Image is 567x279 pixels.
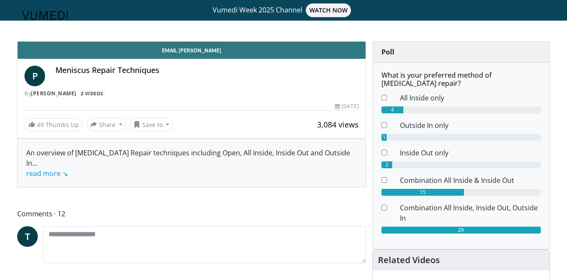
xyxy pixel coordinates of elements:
a: 2 Videos [78,90,106,97]
div: An overview of [MEDICAL_DATA] Repair techniques including Open, All Inside, Inside Out and Outsid... [26,148,357,179]
div: 15 [381,189,464,196]
div: 2 [381,161,393,168]
div: 1 [381,134,387,141]
strong: Poll [381,47,394,57]
button: Save to [130,118,174,131]
div: [DATE] [335,103,358,110]
dd: All Inside only [393,93,547,103]
dd: Outside In only [393,120,547,130]
a: P [24,66,45,86]
div: By [24,90,359,97]
div: 4 [381,106,403,113]
dd: Combination All Inside & Inside Out [393,175,547,185]
h4: Related Videos [378,255,440,265]
dd: Inside Out only [393,148,547,158]
button: Share [86,118,126,131]
a: read more ↘ [26,169,68,178]
a: Email [PERSON_NAME] [18,42,366,59]
a: T [17,226,38,247]
img: VuMedi Logo [22,11,68,20]
a: 49 Thumbs Up [24,118,83,131]
h4: Meniscus Repair Techniques [55,66,359,75]
dd: Combination All Inside, Inside Out, Outside In [393,203,547,223]
span: 49 [37,121,44,129]
div: 29 [381,227,541,234]
h6: What is your preferred method of [MEDICAL_DATA] repair? [381,71,541,88]
span: Comments 12 [17,208,366,219]
span: 3,084 views [317,119,359,130]
a: [PERSON_NAME] [31,90,76,97]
